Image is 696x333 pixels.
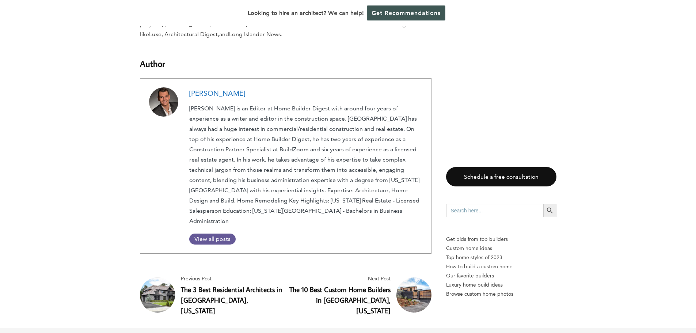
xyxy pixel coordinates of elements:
[189,235,236,242] span: View all posts
[189,103,422,226] p: [PERSON_NAME] is an Editor at Home Builder Digest with around four years of experience as a write...
[446,167,556,186] a: Schedule a free consultation
[181,274,283,283] span: Previous Post
[289,285,391,315] a: The 10 Best Custom Home Builders in [GEOGRAPHIC_DATA], [US_STATE]
[446,271,556,280] a: Our favorite builders
[367,5,445,20] a: Get Recommendations
[219,31,229,38] span: and
[446,253,556,262] a: Top home styles of 2023
[446,280,556,290] a: Luxury home build ideas
[546,207,554,215] svg: Search
[446,290,556,299] a: Browse custom home photos
[149,31,219,38] span: Luxe, Architectural Digest,
[446,204,543,217] input: Search here...
[446,262,556,271] a: How to build a custom home
[446,235,556,244] p: Get bids from top builders
[229,31,282,38] span: Long Islander News.
[140,48,431,70] h3: Author
[189,234,236,245] a: View all posts
[446,244,556,253] a: Custom home ideas
[289,274,391,283] span: Next Post
[189,89,245,98] a: [PERSON_NAME]
[181,285,282,315] a: The 3 Best Residential Architects in [GEOGRAPHIC_DATA], [US_STATE]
